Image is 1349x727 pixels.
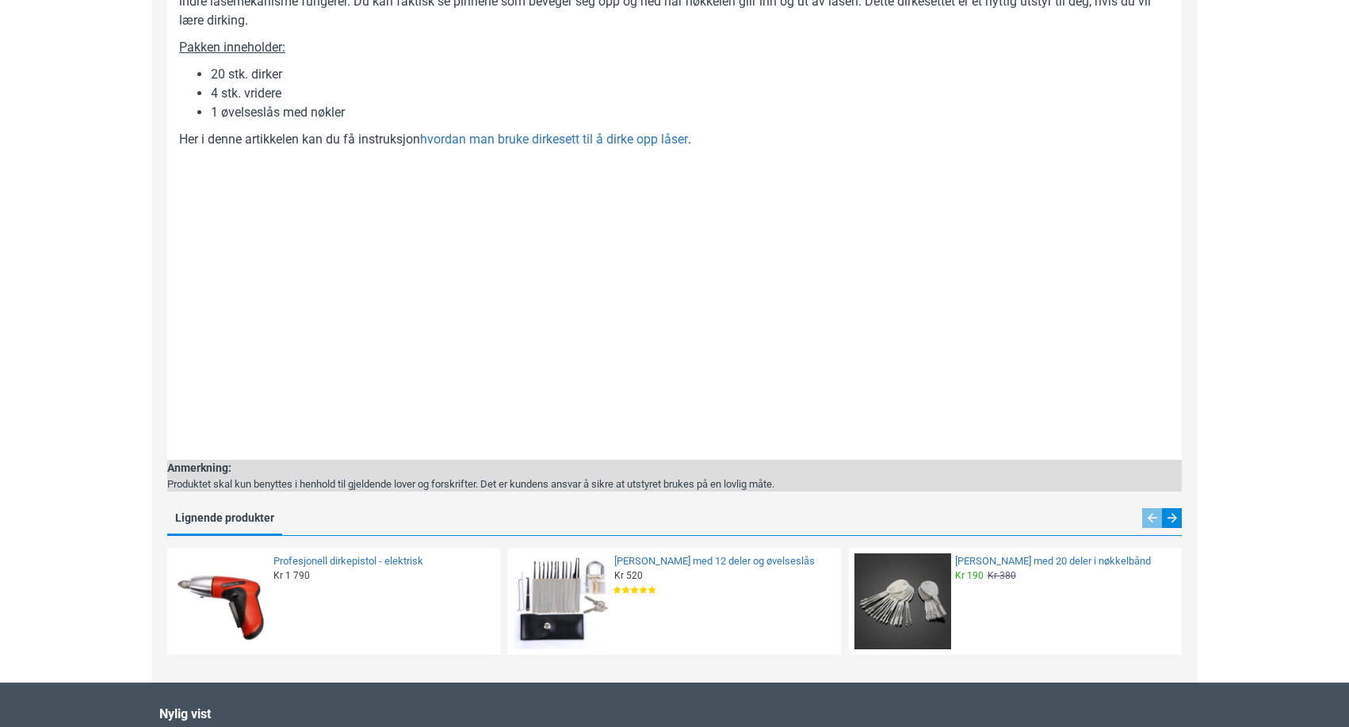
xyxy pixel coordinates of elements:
a: Lignende produkter [167,507,282,534]
a: Profesjonell dirkepistol - elektrisk [273,555,491,568]
img: Dirkesett med 12 deler og øvelseslås [514,553,610,650]
div: Next slide [1162,508,1182,528]
img: Profesjonell dirkepistol - elektrisk [173,553,269,650]
img: Dirkesett med 20 deler i nøkkelbånd [854,553,951,650]
u: Pakken inneholder: [179,40,285,55]
p: Her i denne artikkelen kan du få instruksjon . [179,130,1170,149]
iframe: Video Player [179,157,464,442]
a: hvordan man bruke dirkesett til å dirke opp låser [420,130,688,149]
li: 1 øvelseslås med nøkler [211,103,1170,122]
div: Previous slide [1142,508,1162,528]
div: Anmerkning: [167,460,774,476]
span: Kr 520 [614,569,643,582]
div: Produktet skal kun benyttes i henhold til gjeldende lover og forskrifter. Det er kundens ansvar å... [167,476,774,492]
span: Kr 380 [988,569,1016,582]
li: 4 stk. vridere [211,84,1170,103]
li: 20 stk. dirker [211,65,1170,84]
span: Kr 190 [955,569,984,582]
a: [PERSON_NAME] med 20 deler i nøkkelbånd [955,555,1172,568]
span: Kr 1 790 [273,569,310,582]
a: [PERSON_NAME] med 12 deler og øvelseslås [614,555,831,568]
